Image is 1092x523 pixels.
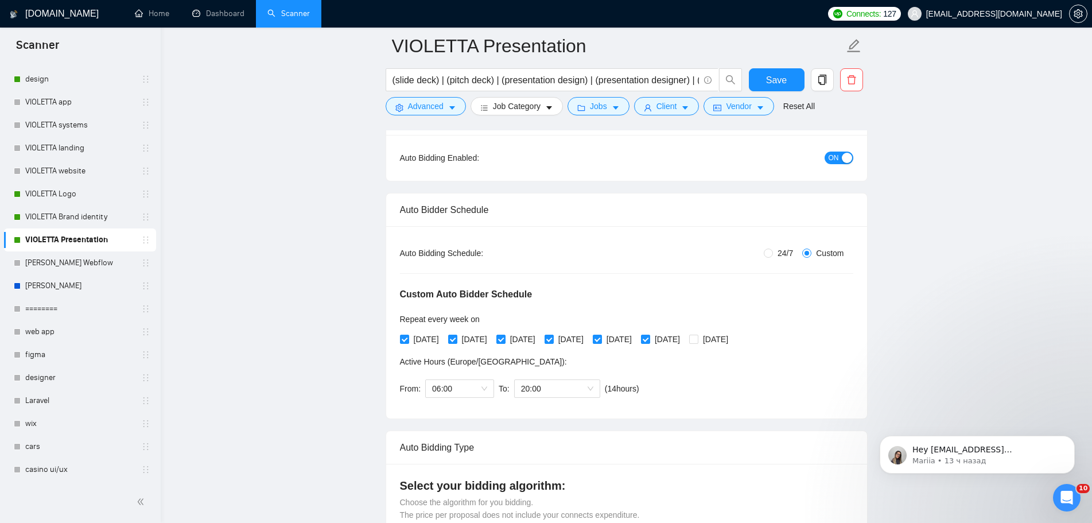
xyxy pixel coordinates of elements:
span: [DATE] [506,333,540,346]
span: double-left [137,496,148,507]
button: folderJobscaret-down [568,97,629,115]
span: caret-down [545,103,553,112]
span: Job Category [493,100,541,113]
span: holder [141,327,150,336]
span: To: [499,384,510,393]
span: Client [656,100,677,113]
a: VIOLETTA Presentation [25,228,134,251]
a: Laravel [25,389,134,412]
span: holder [141,258,150,268]
a: ======== [25,297,134,320]
iframe: Intercom notifications сообщение [862,412,1092,492]
span: caret-down [681,103,689,112]
input: Scanner name... [392,32,844,60]
a: Reset All [783,100,815,113]
span: holder [141,281,150,290]
span: holder [141,121,150,130]
button: delete [840,68,863,91]
span: holder [141,212,150,222]
button: barsJob Categorycaret-down [471,97,563,115]
img: logo [10,5,18,24]
span: 127 [883,7,896,20]
button: search [719,68,742,91]
span: holder [141,350,150,359]
span: folder [577,103,585,112]
span: Jobs [590,100,607,113]
span: info-circle [704,76,712,84]
a: VIOLETTA website [25,160,134,183]
span: setting [395,103,403,112]
span: user [644,103,652,112]
a: figma [25,343,134,366]
a: cars [25,435,134,458]
a: searchScanner [267,9,310,18]
span: holder [141,396,150,405]
span: ON [829,152,839,164]
a: VIOLETTA app [25,91,134,114]
div: Auto Bidding Enabled: [400,152,551,164]
span: holder [141,419,150,428]
button: Save [749,68,805,91]
a: designer [25,366,134,389]
span: 24/7 [773,247,798,259]
a: casino ui/ux [25,458,134,481]
span: copy [811,75,833,85]
span: Active Hours ( Europe/[GEOGRAPHIC_DATA] ): [400,357,567,366]
div: Auto Bidding Type [400,431,853,464]
span: caret-down [756,103,764,112]
span: caret-down [612,103,620,112]
span: holder [141,98,150,107]
img: upwork-logo.png [833,9,842,18]
span: Scanner [7,37,68,61]
span: holder [141,75,150,84]
span: holder [141,373,150,382]
span: holder [141,304,150,313]
span: [DATE] [457,333,492,346]
iframe: Intercom live chat [1053,484,1081,512]
span: holder [141,189,150,199]
span: [DATE] [409,333,444,346]
span: Custom [811,247,848,259]
h5: Custom Auto Bidder Schedule [400,288,533,301]
h4: Select your bidding algorithm: [400,478,853,494]
span: From: [400,384,421,393]
span: [DATE] [698,333,733,346]
a: wix [25,412,134,435]
a: VIOLETTA Brand identity [25,206,134,228]
span: delete [841,75,862,85]
a: [PERSON_NAME] [25,274,134,297]
div: Auto Bidding Schedule: [400,247,551,259]
span: user [911,10,919,18]
span: 10 [1077,484,1090,493]
button: copy [811,68,834,91]
a: [PERSON_NAME] Webflow [25,251,134,274]
input: Search Freelance Jobs... [393,73,699,87]
span: Repeat every week on [400,315,480,324]
span: Connects: [846,7,881,20]
span: ( 14 hours) [605,384,639,393]
span: [DATE] [554,333,588,346]
span: holder [141,166,150,176]
a: web app [25,320,134,343]
span: caret-down [448,103,456,112]
span: Choose the algorithm for you bidding. The price per proposal does not include your connects expen... [400,498,640,520]
div: Auto Bidder Schedule [400,193,853,226]
span: holder [141,144,150,153]
span: Vendor [726,100,751,113]
span: Save [766,73,787,87]
button: settingAdvancedcaret-down [386,97,466,115]
span: holder [141,442,150,451]
a: VIOLETTA Logo [25,183,134,206]
span: [DATE] [602,333,636,346]
span: holder [141,235,150,245]
a: dashboardDashboard [192,9,244,18]
a: VIOLETTA landing [25,137,134,160]
span: 06:00 [432,380,487,397]
a: homeHome [135,9,169,18]
a: design [25,68,134,91]
button: userClientcaret-down [634,97,699,115]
